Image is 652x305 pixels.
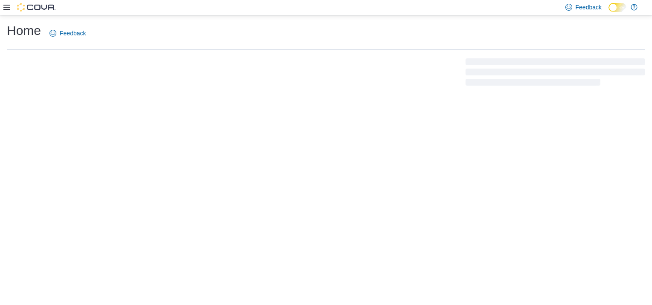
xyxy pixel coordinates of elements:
span: Feedback [576,3,602,12]
span: Loading [466,60,645,87]
img: Cova [17,3,55,12]
span: Feedback [60,29,86,37]
input: Dark Mode [608,3,626,12]
a: Feedback [46,25,89,42]
h1: Home [7,22,41,39]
